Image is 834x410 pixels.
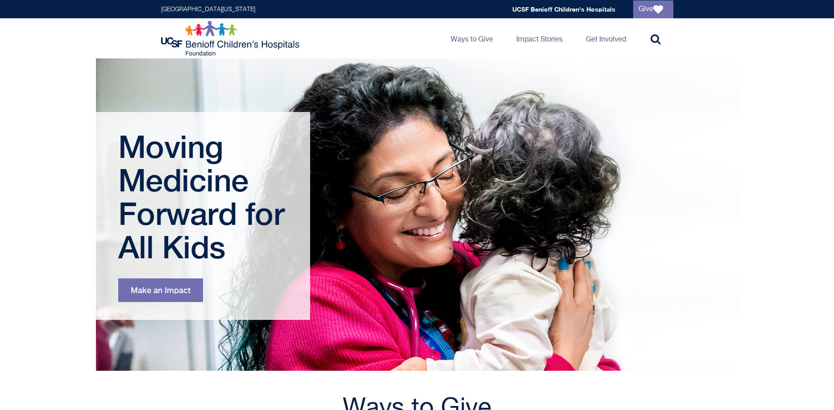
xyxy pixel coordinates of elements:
[444,18,500,58] a: Ways to Give
[579,18,633,58] a: Get Involved
[118,130,290,264] h1: Moving Medicine Forward for All Kids
[509,18,570,58] a: Impact Stories
[161,21,302,56] img: Logo for UCSF Benioff Children's Hospitals Foundation
[118,278,203,302] a: Make an Impact
[512,5,615,13] a: UCSF Benioff Children's Hospitals
[161,6,255,12] a: [GEOGRAPHIC_DATA][US_STATE]
[633,0,673,18] a: Give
